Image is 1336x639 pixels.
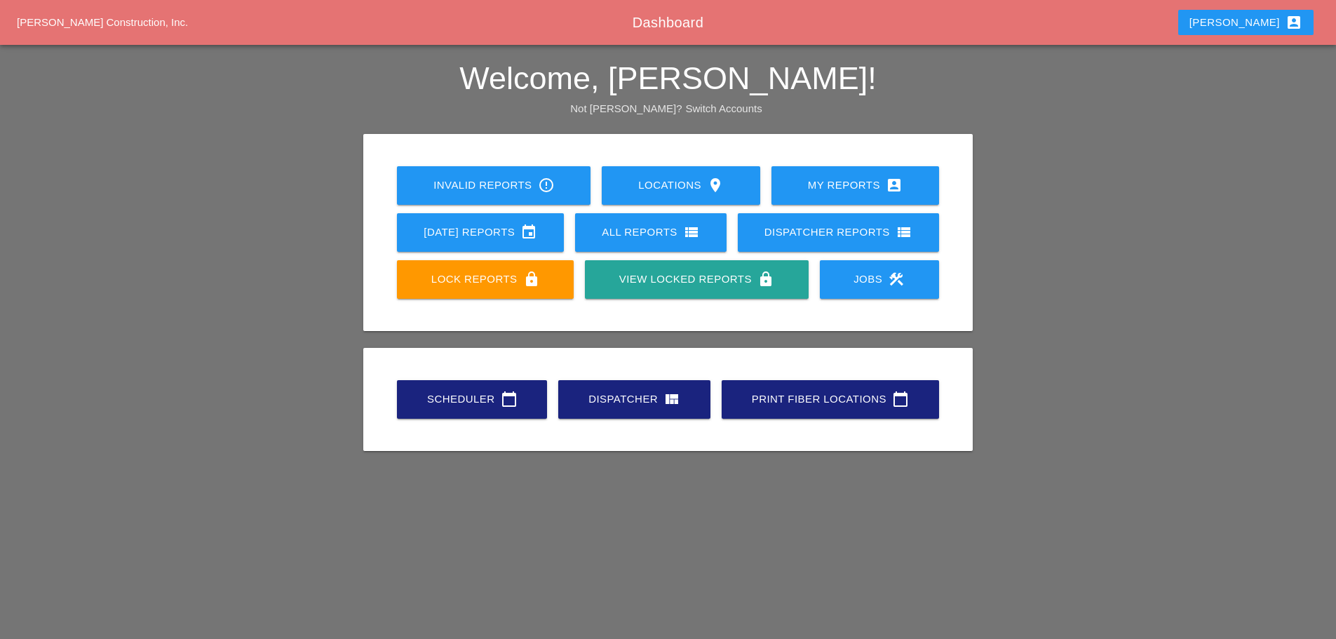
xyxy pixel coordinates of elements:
[419,224,541,241] div: [DATE] Reports
[575,213,727,252] a: All Reports
[538,177,555,194] i: error_outline
[624,177,737,194] div: Locations
[419,177,568,194] div: Invalid Reports
[686,102,762,114] a: Switch Accounts
[523,271,540,288] i: lock
[633,15,703,30] span: Dashboard
[842,271,917,288] div: Jobs
[892,391,909,408] i: calendar_today
[585,260,808,299] a: View Locked Reports
[896,224,912,241] i: view_list
[419,271,551,288] div: Lock Reports
[757,271,774,288] i: lock
[558,380,710,419] a: Dispatcher
[397,166,591,205] a: Invalid Reports
[683,224,700,241] i: view_list
[888,271,905,288] i: construction
[722,380,939,419] a: Print Fiber Locations
[820,260,939,299] a: Jobs
[1189,14,1302,31] div: [PERSON_NAME]
[760,224,917,241] div: Dispatcher Reports
[17,16,188,28] a: [PERSON_NAME] Construction, Inc.
[886,177,903,194] i: account_box
[520,224,537,241] i: event
[794,177,917,194] div: My Reports
[570,102,682,114] span: Not [PERSON_NAME]?
[419,391,525,408] div: Scheduler
[598,224,704,241] div: All Reports
[397,380,547,419] a: Scheduler
[397,260,574,299] a: Lock Reports
[707,177,724,194] i: location_on
[1178,10,1314,35] button: [PERSON_NAME]
[738,213,939,252] a: Dispatcher Reports
[501,391,518,408] i: calendar_today
[397,213,564,252] a: [DATE] Reports
[771,166,939,205] a: My Reports
[602,166,760,205] a: Locations
[1286,14,1302,31] i: account_box
[581,391,688,408] div: Dispatcher
[744,391,917,408] div: Print Fiber Locations
[663,391,680,408] i: view_quilt
[607,271,785,288] div: View Locked Reports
